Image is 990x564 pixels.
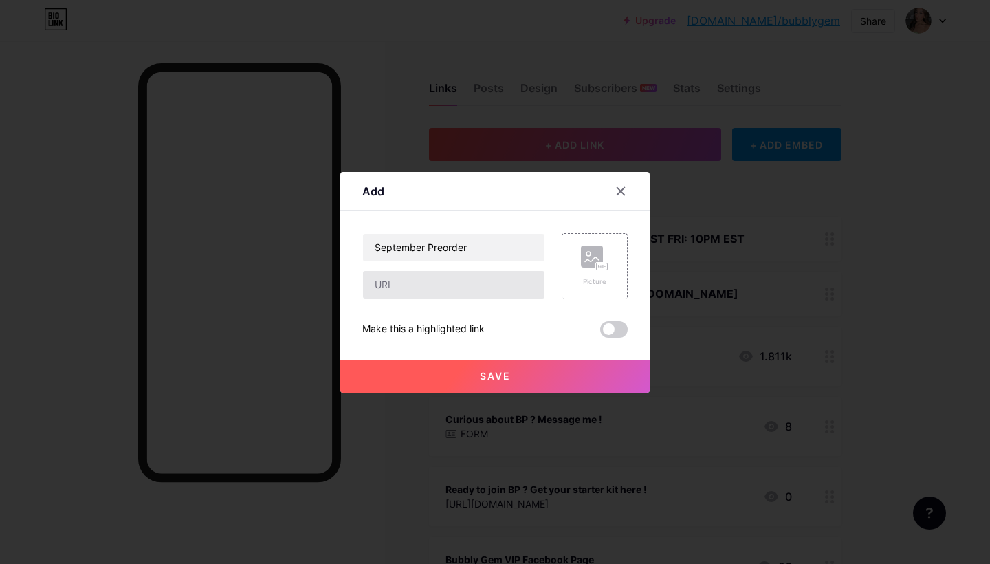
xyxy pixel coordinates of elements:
input: Title [363,234,544,261]
div: Add [362,183,384,199]
button: Save [340,360,650,393]
span: Save [480,370,511,382]
input: URL [363,271,544,299]
div: Picture [581,276,608,287]
div: Make this a highlighted link [362,321,485,338]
